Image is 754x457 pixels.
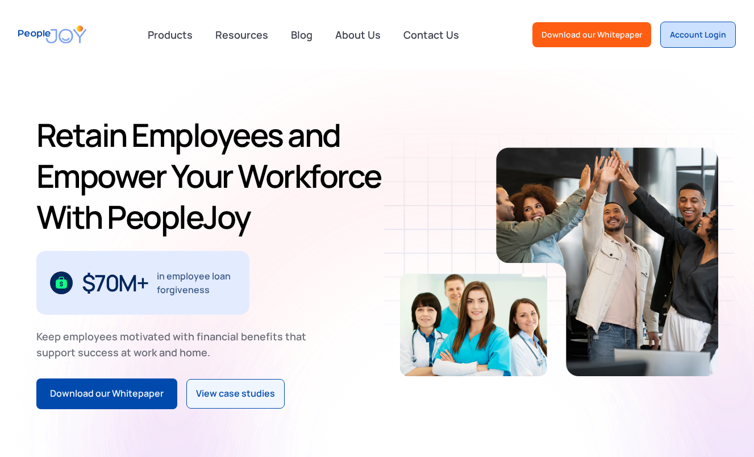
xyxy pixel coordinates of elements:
[157,269,236,297] div: in employee loan forgiveness
[141,23,199,46] div: Products
[186,379,285,409] a: View case studies
[18,18,86,51] a: home
[209,22,275,47] a: Resources
[284,22,319,47] a: Blog
[397,22,466,47] a: Contact Us
[196,386,275,401] div: View case studies
[541,29,642,40] div: Download our Whitepaper
[36,378,177,409] a: Download our Whitepaper
[400,274,547,376] img: Retain-Employees-PeopleJoy
[50,386,164,401] div: Download our Whitepaper
[660,22,736,48] a: Account Login
[36,114,391,237] h1: Retain Employees and Empower Your Workforce With PeopleJoy
[36,251,249,315] div: 1 / 3
[496,147,718,376] img: Retain-Employees-PeopleJoy
[328,22,388,47] a: About Us
[532,22,651,47] a: Download our Whitepaper
[82,274,148,292] div: $70M+
[670,29,726,40] div: Account Login
[36,328,316,360] div: Keep employees motivated with financial benefits that support success at work and home.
